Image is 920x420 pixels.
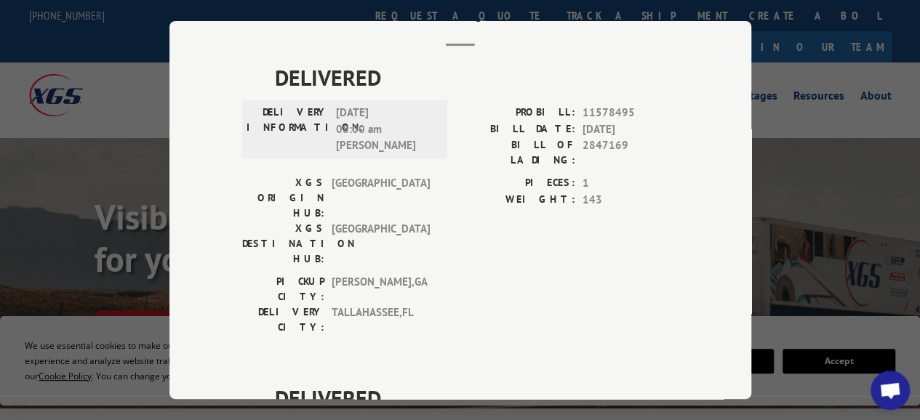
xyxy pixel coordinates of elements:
label: BILL OF LADING: [460,137,575,168]
span: 1 [583,175,679,192]
label: XGS DESTINATION HUB: [242,221,324,267]
span: 11578495 [583,105,679,121]
span: TALLAHASSEE , FL [332,304,430,335]
label: DELIVERY CITY: [242,304,324,335]
span: 143 [583,191,679,208]
label: XGS ORIGIN HUB: [242,175,324,221]
label: BILL DATE: [460,121,575,137]
span: [DATE] 08:00 am [PERSON_NAME] [336,105,434,154]
label: DELIVERY INFORMATION: [247,105,329,154]
label: PICKUP CITY: [242,274,324,304]
label: WEIGHT: [460,191,575,208]
span: 2847169 [583,137,679,168]
span: DELIVERED [275,61,679,94]
label: PROBILL: [460,105,575,121]
span: [GEOGRAPHIC_DATA] [332,175,430,221]
span: [DATE] [583,121,679,137]
div: Open chat [871,371,910,410]
span: [PERSON_NAME] , GA [332,274,430,304]
label: PIECES: [460,175,575,192]
span: DELIVERED [275,381,679,414]
span: [GEOGRAPHIC_DATA] [332,221,430,267]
